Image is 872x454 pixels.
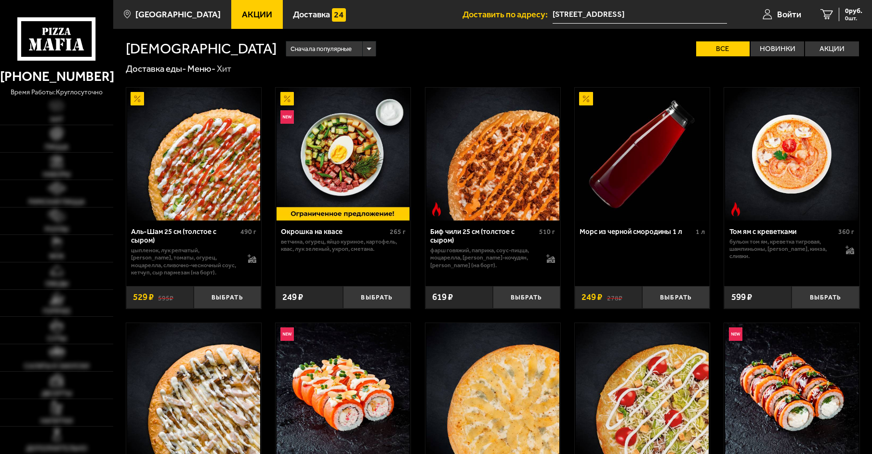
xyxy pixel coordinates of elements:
img: Окрошка на квасе [277,88,410,221]
button: Выбрать [343,286,410,308]
span: Доставка [293,10,330,19]
a: АкционныйАль-Шам 25 см (толстое с сыром) [126,88,261,221]
div: Биф чили 25 см (толстое с сыром) [430,227,537,245]
span: Акции [242,10,272,19]
button: Выбрать [792,286,859,308]
img: Морс из черной смородины 1 л [576,88,709,221]
p: фарш говяжий, паприка, соус-пицца, моцарелла, [PERSON_NAME]-кочудян, [PERSON_NAME] (на борт). [430,247,538,269]
div: Том ям с креветками [729,227,836,236]
span: WOK [49,253,65,260]
label: Новинки [751,41,804,56]
label: Акции [805,41,859,56]
span: 619 ₽ [432,293,453,302]
a: Меню- [187,63,215,74]
a: АкционныйНовинкаОкрошка на квасе [276,88,410,221]
p: цыпленок, лук репчатый, [PERSON_NAME], томаты, огурец, моцарелла, сливочно-чесночный соус, кетчуп... [131,247,238,276]
span: Горячее [43,308,71,315]
span: Римская пицца [28,199,85,206]
img: Аль-Шам 25 см (толстое с сыром) [127,88,260,221]
span: 360 г [838,228,854,236]
span: Десерты [41,390,72,397]
p: бульон том ям, креветка тигровая, шампиньоны, [PERSON_NAME], кинза, сливки. [729,238,837,260]
span: 1 л [696,228,705,236]
span: 490 г [240,228,256,236]
span: улица Обручевых, 5к2 [553,6,727,24]
div: Морс из черной смородины 1 л [580,227,693,236]
img: Новинка [280,327,294,341]
span: Хит [50,117,64,123]
span: 0 руб. [845,8,862,14]
img: Том ям с креветками [725,88,858,221]
img: Новинка [729,327,742,341]
img: Акционный [131,92,144,105]
span: 599 ₽ [731,293,752,302]
input: Ваш адрес доставки [553,6,727,24]
img: Акционный [579,92,593,105]
span: 0 шт. [845,15,862,21]
a: Острое блюдоТом ям с креветками [724,88,859,221]
span: [GEOGRAPHIC_DATA] [135,10,221,19]
p: ветчина, огурец, яйцо куриное, картофель, квас, лук зеленый, укроп, сметана. [281,238,406,253]
span: 249 ₽ [282,293,303,302]
span: Наборы [43,171,70,178]
label: Все [696,41,750,56]
div: Аль-Шам 25 см (толстое с сыром) [131,227,238,245]
span: Супы [47,336,66,342]
img: Новинка [280,110,294,124]
img: Биф чили 25 см (толстое с сыром) [426,88,559,221]
a: Доставка еды- [126,63,186,74]
img: Акционный [280,92,294,105]
span: Роллы [45,226,68,233]
img: 15daf4d41897b9f0e9f617042186c801.svg [332,8,345,22]
span: Дополнительно [26,445,87,452]
h1: [DEMOGRAPHIC_DATA] [126,41,277,56]
a: Острое блюдоБиф чили 25 см (толстое с сыром) [425,88,560,221]
span: 249 ₽ [581,293,602,302]
img: Острое блюдо [729,202,742,216]
span: 265 г [390,228,406,236]
span: 529 ₽ [133,293,154,302]
span: Напитки [40,418,73,425]
button: Выбрать [194,286,261,308]
span: Доставить по адресу: [462,10,553,19]
s: 278 ₽ [607,293,622,302]
span: Войти [777,10,801,19]
button: Выбрать [642,286,710,308]
div: Окрошка на квасе [281,227,387,236]
div: Хит [217,63,231,75]
s: 595 ₽ [158,293,173,302]
span: Сначала популярные [291,40,352,58]
span: Салаты и закуски [24,363,89,370]
span: Обеды [45,281,68,287]
img: Острое блюдо [430,202,443,216]
span: 510 г [539,228,555,236]
span: Пицца [45,144,68,151]
a: АкционныйМорс из черной смородины 1 л [575,88,710,221]
button: Выбрать [493,286,560,308]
